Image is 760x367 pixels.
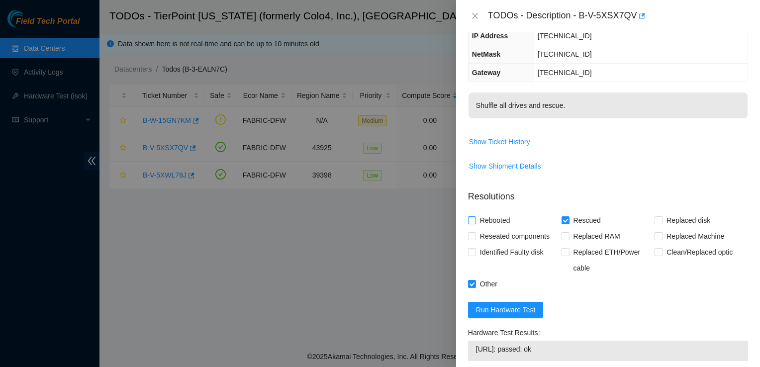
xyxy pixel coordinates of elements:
span: [TECHNICAL_ID] [538,32,592,40]
span: Replaced RAM [570,228,624,244]
button: Show Shipment Details [469,158,542,174]
button: Close [468,11,482,21]
span: [TECHNICAL_ID] [538,50,592,58]
label: Hardware Test Results [468,325,545,341]
button: Show Ticket History [469,134,531,150]
span: Rescued [570,212,605,228]
span: Clean/Replaced optic [663,244,737,260]
span: Gateway [472,69,501,77]
span: IP Address [472,32,508,40]
span: Show Shipment Details [469,161,541,172]
span: Rebooted [476,212,514,228]
span: [TECHNICAL_ID] [538,69,592,77]
p: Shuffle all drives and rescue. [469,92,748,118]
span: close [471,12,479,20]
span: Show Ticket History [469,136,530,147]
span: Other [476,276,501,292]
span: Replaced Machine [663,228,728,244]
span: Replaced disk [663,212,714,228]
button: Run Hardware Test [468,302,544,318]
span: NetMask [472,50,501,58]
div: TODOs - Description - B-V-5XSX7QV [488,8,748,24]
span: [URL]: passed: ok [476,344,740,355]
span: Reseated components [476,228,554,244]
span: Replaced ETH/Power cable [570,244,655,276]
span: Identified Faulty disk [476,244,548,260]
span: Run Hardware Test [476,304,536,315]
p: Resolutions [468,182,748,203]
